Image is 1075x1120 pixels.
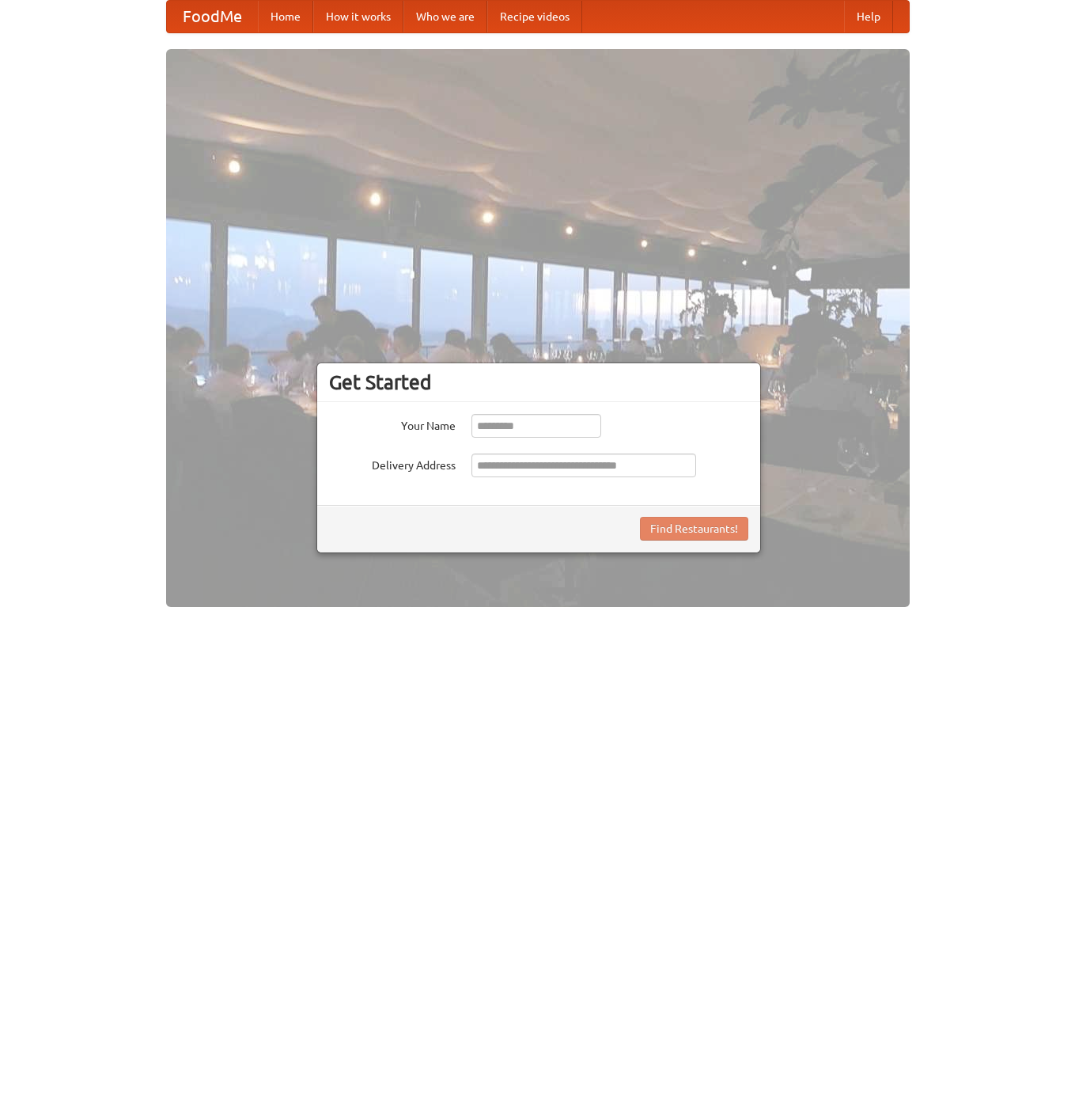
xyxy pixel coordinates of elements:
[329,454,456,473] label: Delivery Address
[640,517,748,541] button: Find Restaurants!
[167,1,258,32] a: FoodMe
[329,414,456,434] label: Your Name
[258,1,313,32] a: Home
[329,370,748,394] h3: Get Started
[487,1,582,32] a: Recipe videos
[844,1,893,32] a: Help
[403,1,487,32] a: Who we are
[313,1,403,32] a: How it works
